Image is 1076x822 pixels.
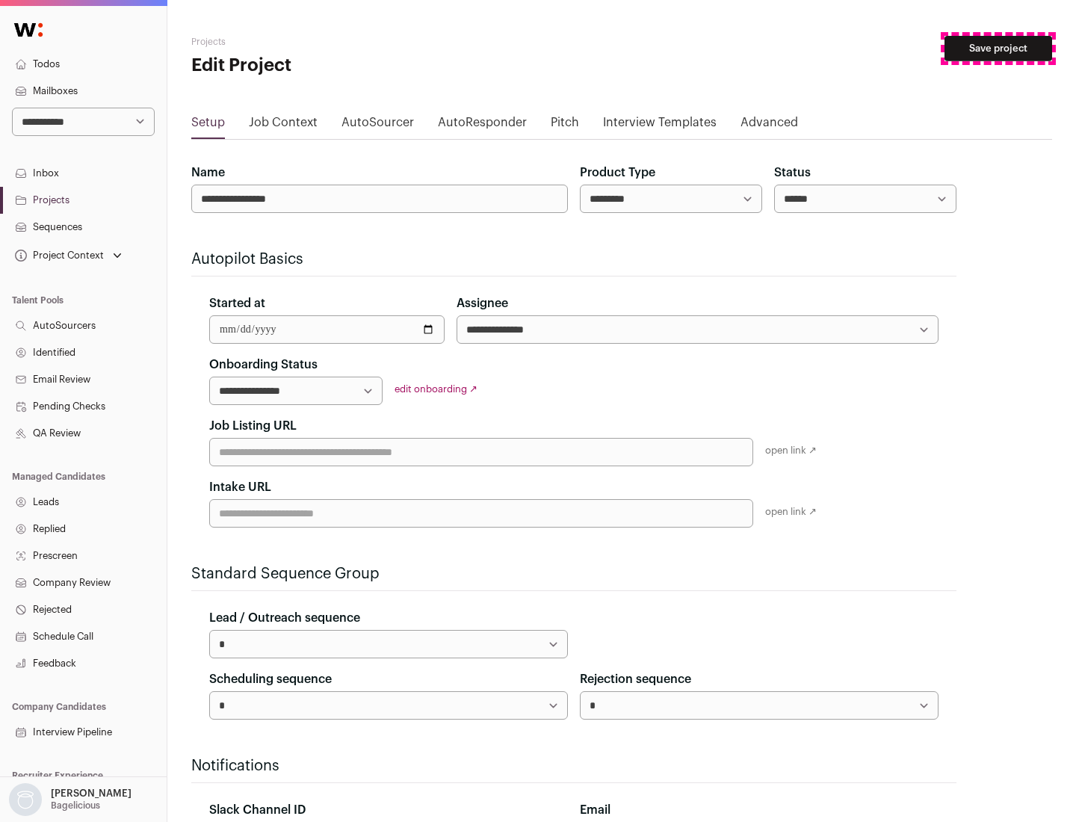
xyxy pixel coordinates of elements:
[191,114,225,137] a: Setup
[12,250,104,262] div: Project Context
[438,114,527,137] a: AutoResponder
[12,245,125,266] button: Open dropdown
[457,294,508,312] label: Assignee
[209,670,332,688] label: Scheduling sequence
[9,783,42,816] img: nopic.png
[6,15,51,45] img: Wellfound
[209,417,297,435] label: Job Listing URL
[51,788,132,800] p: [PERSON_NAME]
[580,801,939,819] div: Email
[191,54,478,78] h1: Edit Project
[395,384,477,394] a: edit onboarding ↗
[209,356,318,374] label: Onboarding Status
[191,164,225,182] label: Name
[209,478,271,496] label: Intake URL
[209,801,306,819] label: Slack Channel ID
[944,36,1052,61] button: Save project
[51,800,100,812] p: Bagelicious
[341,114,414,137] a: AutoSourcer
[740,114,798,137] a: Advanced
[191,563,956,584] h2: Standard Sequence Group
[6,783,134,816] button: Open dropdown
[580,164,655,182] label: Product Type
[209,294,265,312] label: Started at
[191,36,478,48] h2: Projects
[603,114,717,137] a: Interview Templates
[191,755,956,776] h2: Notifications
[249,114,318,137] a: Job Context
[774,164,811,182] label: Status
[191,249,956,270] h2: Autopilot Basics
[580,670,691,688] label: Rejection sequence
[209,609,360,627] label: Lead / Outreach sequence
[551,114,579,137] a: Pitch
